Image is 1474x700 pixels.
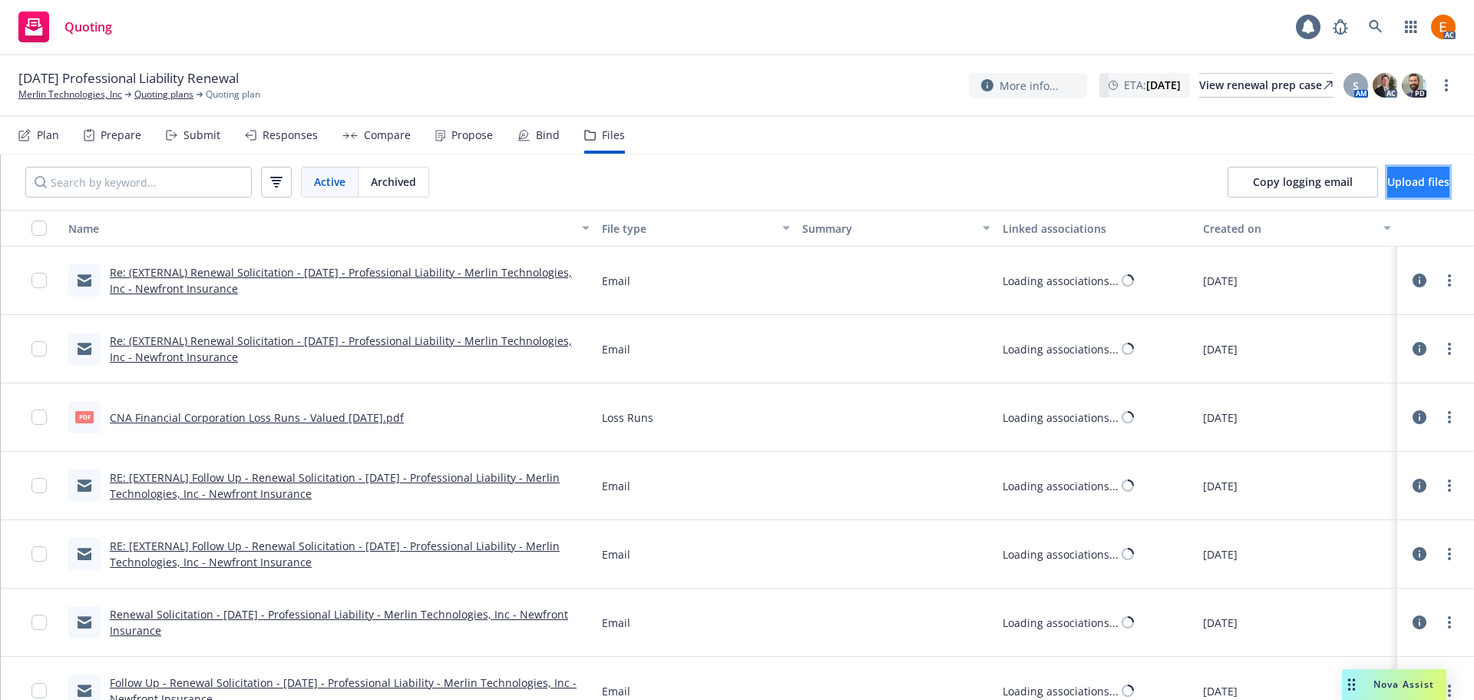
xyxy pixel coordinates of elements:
[1440,408,1459,426] a: more
[1199,74,1333,97] div: View renewal prep case
[12,5,118,48] a: Quoting
[1437,76,1456,95] a: more
[110,410,404,425] a: CNA Financial Corporation Loss Runs - Valued [DATE].pdf
[602,129,625,141] div: Files
[314,174,345,190] span: Active
[1003,546,1119,562] div: Loading associations...
[602,478,630,494] span: Email
[596,210,796,247] button: File type
[1440,271,1459,290] a: more
[602,546,630,562] span: Email
[31,683,47,698] input: Toggle Row Selected
[1440,545,1459,563] a: more
[1440,613,1459,632] a: more
[110,607,568,638] a: Renewal Solicitation - [DATE] - Professional Liability - Merlin Technologies, Inc - Newfront Insu...
[1440,340,1459,358] a: more
[602,273,630,289] span: Email
[1387,174,1449,189] span: Upload files
[1003,273,1119,289] div: Loading associations...
[75,411,94,423] span: pdf
[1373,678,1434,691] span: Nova Assist
[364,129,411,141] div: Compare
[18,69,239,88] span: [DATE] Professional Liability Renewal
[18,88,122,101] a: Merlin Technologies, Inc
[110,333,572,364] a: Re: (EXTERNAL) Renewal Solicitation - [DATE] - Professional Liability - Merlin Technologies, Inc ...
[1203,221,1374,237] div: Created on
[1003,615,1119,631] div: Loading associations...
[1003,410,1119,426] div: Loading associations...
[1203,615,1238,631] span: [DATE]
[1003,221,1191,237] div: Linked associations
[206,88,260,101] span: Quoting plan
[1431,15,1456,39] img: photo
[802,221,973,237] div: Summary
[1203,273,1238,289] span: [DATE]
[62,210,596,247] button: Name
[1003,478,1119,494] div: Loading associations...
[110,265,572,296] a: Re: (EXTERNAL) Renewal Solicitation - [DATE] - Professional Liability - Merlin Technologies, Inc ...
[31,546,47,562] input: Toggle Row Selected
[110,470,560,501] a: RE: [EXTERNAL] Follow Up - Renewal Solicitation - [DATE] - Professional Liability - Merlin Techno...
[602,683,630,699] span: Email
[25,167,252,197] input: Search by keyword...
[31,615,47,630] input: Toggle Row Selected
[1342,669,1361,700] div: Drag to move
[1003,341,1119,357] div: Loading associations...
[969,73,1087,98] button: More info...
[1203,478,1238,494] span: [DATE]
[101,129,141,141] div: Prepare
[31,410,47,425] input: Toggle Row Selected
[1228,167,1378,197] button: Copy logging email
[31,478,47,493] input: Toggle Row Selected
[1003,683,1119,699] div: Loading associations...
[68,221,573,237] div: Name
[1203,341,1238,357] span: [DATE]
[536,129,560,141] div: Bind
[371,174,416,190] span: Archived
[1440,682,1459,700] a: more
[134,88,193,101] a: Quoting plans
[64,21,112,33] span: Quoting
[1360,12,1391,42] a: Search
[1253,174,1353,189] span: Copy logging email
[31,273,47,288] input: Toggle Row Selected
[1373,73,1397,98] img: photo
[1146,78,1181,92] strong: [DATE]
[996,210,1197,247] button: Linked associations
[796,210,996,247] button: Summary
[1402,73,1426,98] img: photo
[451,129,493,141] div: Propose
[1124,77,1181,93] span: ETA :
[31,221,47,236] input: Select all
[1203,410,1238,426] span: [DATE]
[110,539,560,569] a: RE: [EXTERNAL] Follow Up - Renewal Solicitation - [DATE] - Professional Liability - Merlin Techno...
[1203,683,1238,699] span: [DATE]
[263,129,318,141] div: Responses
[183,129,220,141] div: Submit
[1203,546,1238,562] span: [DATE]
[1325,12,1356,42] a: Report a Bug
[1199,73,1333,98] a: View renewal prep case
[1342,669,1446,700] button: Nova Assist
[1440,476,1459,495] a: more
[37,129,59,141] div: Plan
[1197,210,1397,247] button: Created on
[1387,167,1449,197] button: Upload files
[602,410,653,426] span: Loss Runs
[602,221,773,237] div: File type
[31,341,47,357] input: Toggle Row Selected
[602,341,630,357] span: Email
[1353,78,1359,94] span: S
[602,615,630,631] span: Email
[1000,78,1059,94] span: More info...
[1396,12,1426,42] a: Switch app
